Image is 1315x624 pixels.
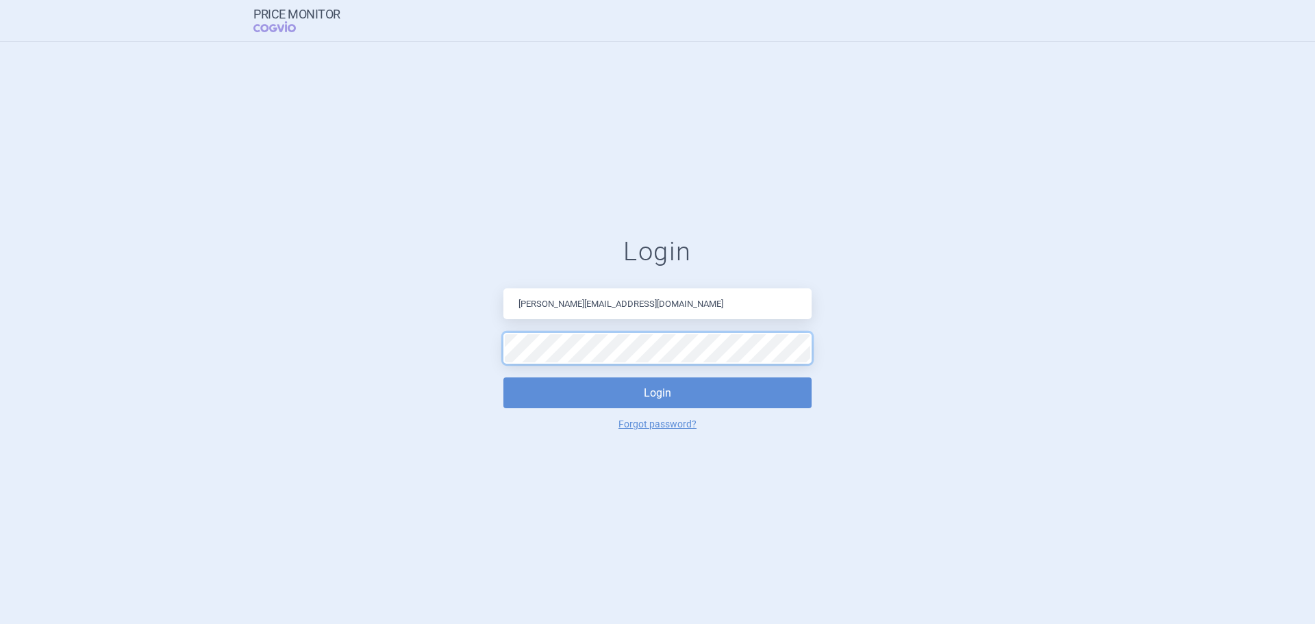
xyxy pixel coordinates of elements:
a: Forgot password? [618,419,697,429]
strong: Price Monitor [253,8,340,21]
span: COGVIO [253,21,315,32]
h1: Login [503,236,812,268]
input: Email [503,288,812,319]
a: Price MonitorCOGVIO [253,8,340,34]
button: Login [503,377,812,408]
